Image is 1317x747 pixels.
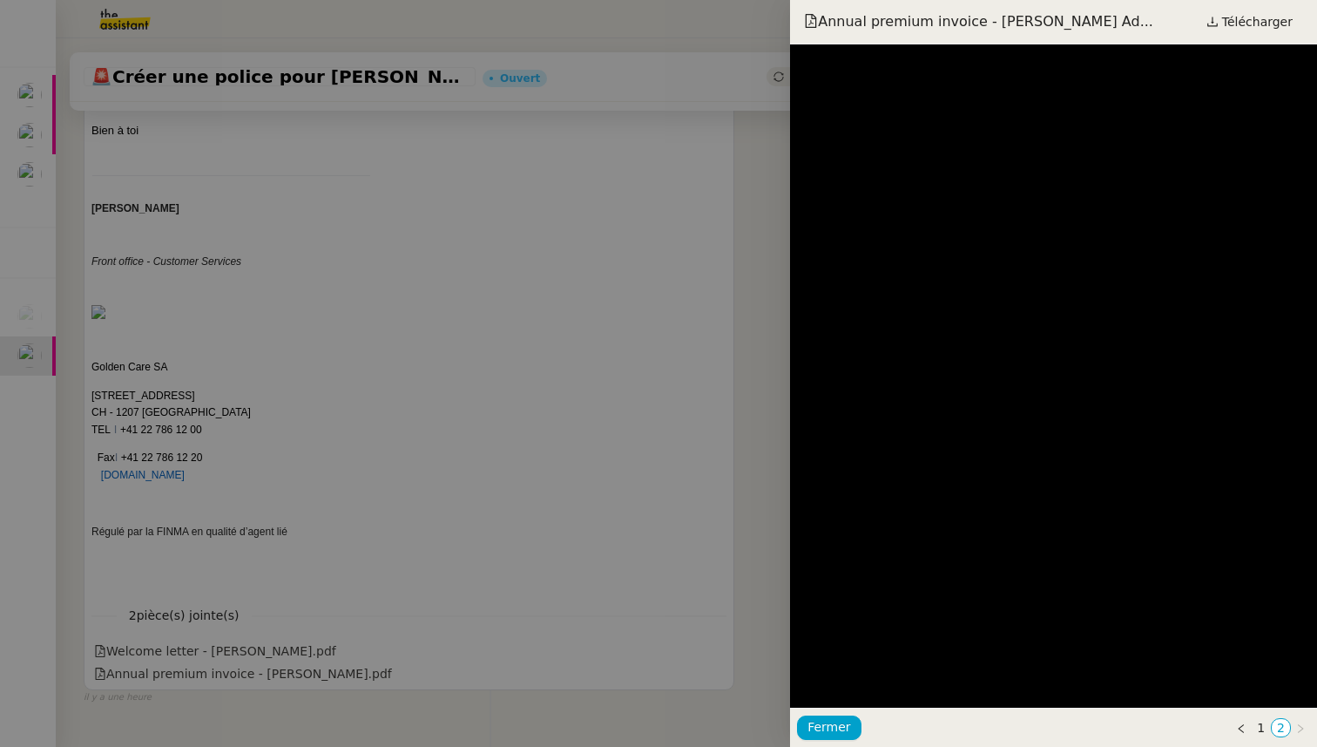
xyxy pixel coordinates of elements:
[797,716,861,740] button: Fermer
[1272,719,1290,737] a: 2
[1251,718,1271,737] li: 1
[1196,10,1303,34] a: Télécharger
[807,717,850,737] span: Fermer
[804,12,1153,31] span: Annual premium invoice - [PERSON_NAME] Ad...
[1291,718,1310,737] button: Page suivante
[1271,718,1291,737] li: 2
[1252,719,1270,737] a: 1
[1232,718,1251,737] button: Page précédente
[1222,10,1293,33] span: Télécharger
